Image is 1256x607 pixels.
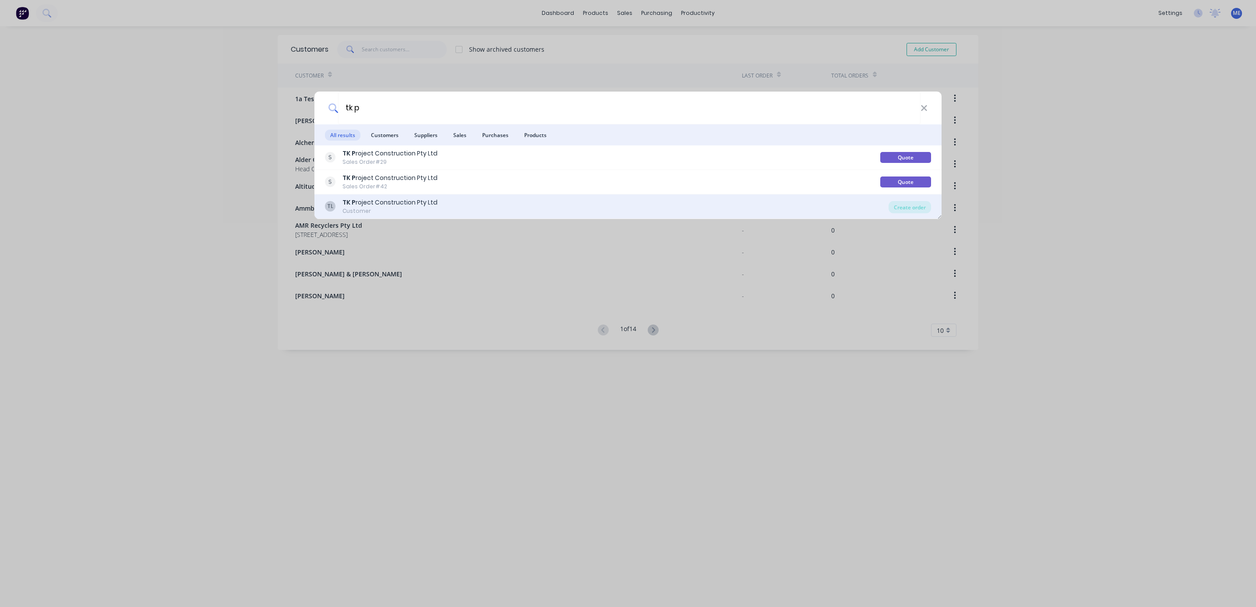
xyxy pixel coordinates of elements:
b: TK P [342,149,356,158]
span: All results [325,130,360,141]
div: Sales Order #42 [342,183,437,191]
div: roject Construction Pty Ltd [342,173,437,183]
div: Quote [880,152,931,163]
span: Suppliers [409,130,443,141]
span: Customers [366,130,404,141]
div: Create order [889,201,931,213]
div: roject Construction Pty Ltd [342,198,437,207]
div: Customer [342,207,437,215]
div: Quote [880,176,931,187]
div: TL [325,201,335,212]
div: Sales Order #29 [342,158,437,166]
b: TK P [342,198,356,207]
span: Products [519,130,552,141]
input: Start typing a customer or supplier name to create a new order... [338,92,921,124]
span: Purchases [477,130,514,141]
span: Sales [448,130,472,141]
div: roject Construction Pty Ltd [342,149,437,158]
b: TK P [342,173,356,182]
